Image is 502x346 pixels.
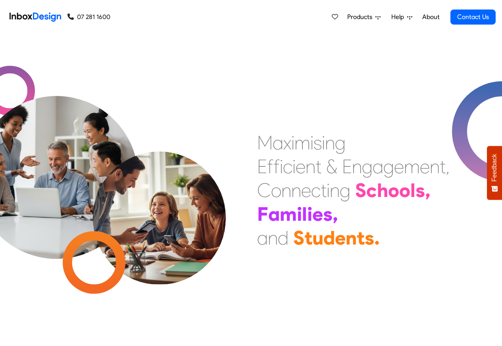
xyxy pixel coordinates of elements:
span: Help [391,12,407,22]
div: S [293,226,304,250]
div: i [327,178,330,202]
div: l [410,178,415,202]
div: S [355,178,366,202]
div: . [374,226,380,250]
div: M [257,131,273,155]
div: x [283,131,291,155]
div: a [273,131,283,155]
div: E [342,155,352,178]
div: e [335,226,346,250]
div: t [357,226,365,250]
div: l [302,202,307,226]
div: n [352,155,362,178]
div: s [415,178,425,202]
div: g [362,155,373,178]
div: f [273,155,280,178]
div: C [257,178,271,202]
div: i [280,155,283,178]
span: Products [347,12,375,22]
a: About [420,9,442,25]
div: t [304,226,312,250]
div: F [257,202,268,226]
div: m [280,202,297,226]
div: a [257,226,268,250]
div: n [325,131,335,155]
div: g [383,155,394,178]
div: e [301,178,311,202]
div: i [291,131,294,155]
div: , [333,202,338,226]
div: c [366,178,377,202]
div: i [322,131,325,155]
button: Feedback - Show survey [487,146,502,200]
div: n [306,155,315,178]
div: n [291,178,301,202]
div: i [310,131,314,155]
div: n [268,226,278,250]
div: o [271,178,281,202]
div: t [440,155,446,178]
div: m [294,131,310,155]
div: f [267,155,273,178]
div: a [373,155,383,178]
div: g [340,178,350,202]
div: s [314,131,322,155]
div: , [425,178,431,202]
div: i [292,155,296,178]
div: & [326,155,337,178]
div: e [420,155,430,178]
div: o [399,178,410,202]
div: Maximising Efficient & Engagement, Connecting Schools, Families, and Students. [257,131,450,250]
div: e [312,202,323,226]
div: s [365,226,374,250]
span: Feedback [491,154,498,182]
div: , [446,155,450,178]
div: n [346,226,357,250]
div: d [278,226,289,250]
div: t [321,178,327,202]
a: Products [344,9,384,25]
div: s [323,202,333,226]
div: e [296,155,306,178]
div: c [311,178,321,202]
div: E [257,155,267,178]
div: i [297,202,302,226]
div: n [430,155,440,178]
div: t [315,155,321,178]
div: c [283,155,292,178]
img: parents_with_child.png [76,119,242,285]
div: g [335,131,346,155]
div: n [330,178,340,202]
div: n [281,178,291,202]
div: u [312,226,323,250]
div: d [323,226,335,250]
a: 07 281 1600 [67,12,110,22]
a: Contact Us [450,10,496,25]
div: i [307,202,312,226]
div: e [394,155,404,178]
a: Help [388,9,415,25]
div: a [268,202,280,226]
div: h [377,178,388,202]
div: o [388,178,399,202]
div: m [404,155,420,178]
